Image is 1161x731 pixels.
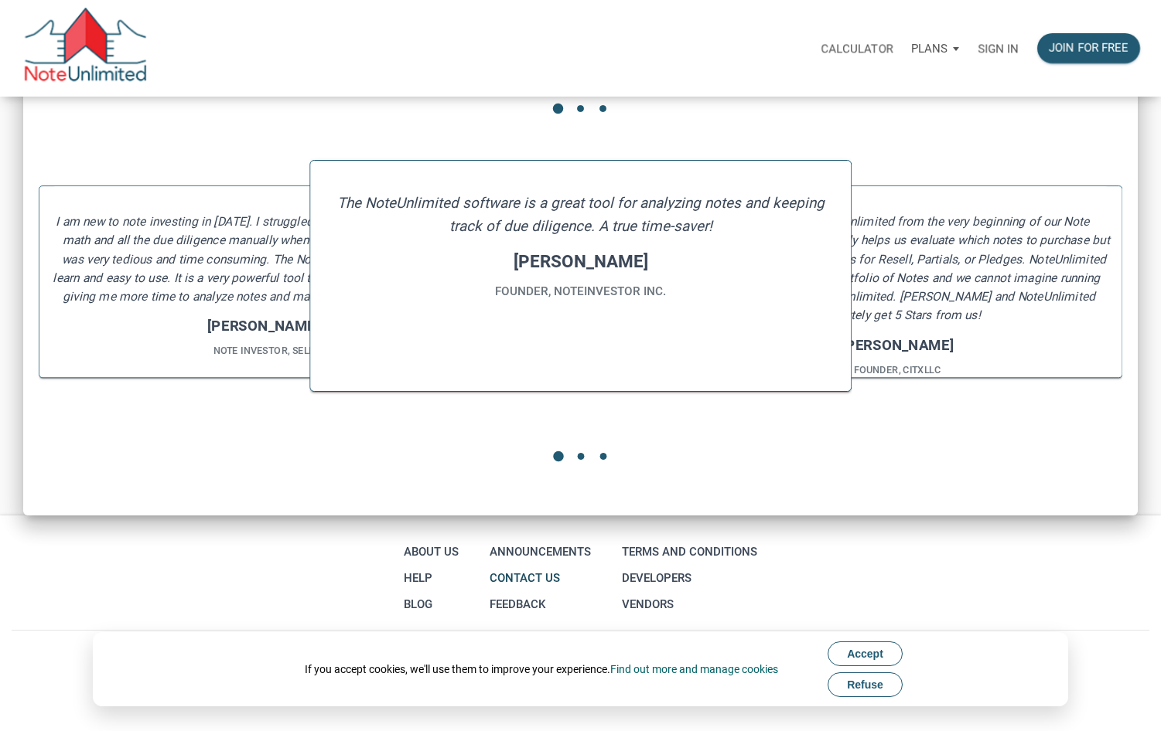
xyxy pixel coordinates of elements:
[305,661,778,677] div: If you accept cookies, we'll use them to improve your experience.
[968,24,1028,73] a: Sign in
[400,565,463,591] a: Help
[828,672,903,697] button: Refuse
[685,362,1110,377] h6: Founder, CITxLLC
[610,663,778,675] a: Find out more and manage cookies
[821,42,893,56] p: Calculator
[685,335,1110,356] h4: [PERSON_NAME]
[911,42,948,56] p: Plans
[51,212,476,306] h5: I am new to note investing in [DATE]. I struggled through learning to do all the math and all the...
[618,539,761,565] a: Terms and conditions
[400,539,463,565] a: About Us
[1049,39,1129,57] div: Join for free
[51,344,476,359] h6: Note Investor, Self
[811,24,902,73] a: Calculator
[1037,33,1140,63] button: Join for free
[486,565,595,591] a: Contact Us
[978,42,1019,56] p: Sign in
[685,212,1110,325] h5: We have been using NoteUnlimited from the very beginning of our Note business. The software not o...
[1028,24,1149,73] a: Join for free
[828,641,903,666] button: Accept
[51,315,476,337] h4: [PERSON_NAME]
[486,591,595,617] a: Feedback
[847,678,883,691] span: Refuse
[400,591,463,617] a: Blog
[618,565,761,591] a: Developers
[902,24,968,73] a: Plans
[325,283,836,301] h6: Founder, NoteInvestor Inc.
[902,25,968,72] button: Plans
[486,539,595,565] a: Announcements
[618,591,761,617] a: Vendors
[325,192,836,237] h5: The NoteUnlimited software is a great tool for analyzing notes and keeping track of due diligence...
[847,648,883,660] span: Accept
[325,249,836,275] h4: [PERSON_NAME]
